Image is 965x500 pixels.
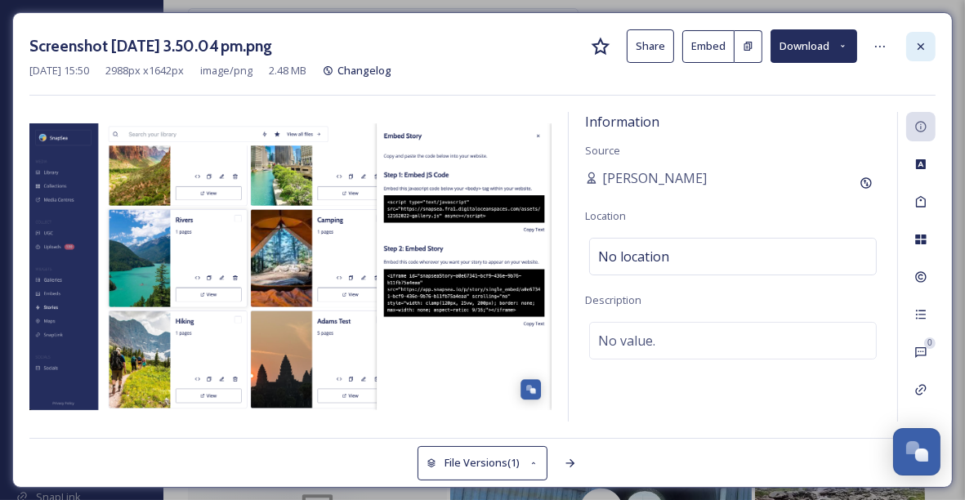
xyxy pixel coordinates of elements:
[585,208,626,223] span: Location
[29,123,552,410] img: Screenshot%202025-09-23%20at%203.50.04%E2%80%AFpm.png
[771,29,857,63] button: Download
[627,29,674,63] button: Share
[29,63,89,78] span: [DATE] 15:50
[682,30,735,63] button: Embed
[924,337,936,349] div: 0
[585,113,659,131] span: Information
[418,446,548,480] button: File Versions(1)
[29,34,272,58] h3: Screenshot [DATE] 3.50.04 pm.png
[585,143,620,158] span: Source
[598,247,669,266] span: No location
[598,331,655,350] span: No value.
[105,63,184,78] span: 2988 px x 1642 px
[337,63,391,78] span: Changelog
[200,63,252,78] span: image/png
[893,428,940,475] button: Open Chat
[602,168,707,188] span: [PERSON_NAME]
[585,292,641,307] span: Description
[269,63,306,78] span: 2.48 MB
